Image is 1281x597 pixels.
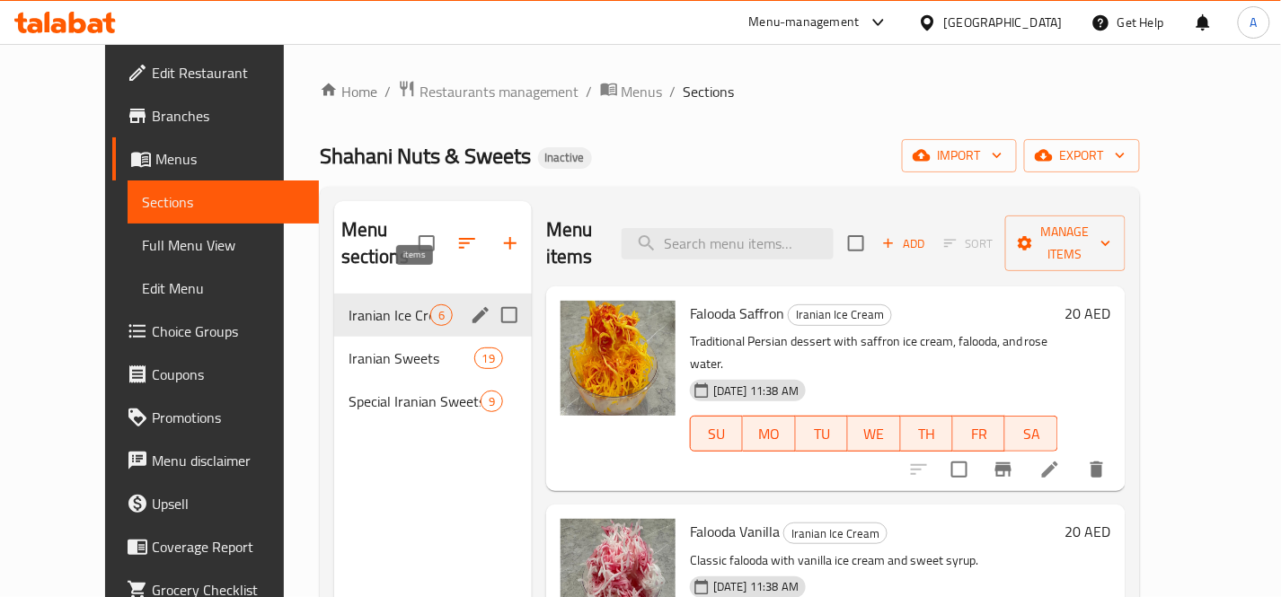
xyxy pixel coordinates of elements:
input: search [622,228,834,259]
button: Add section [489,222,532,265]
span: Branches [152,105,305,127]
span: A [1250,13,1258,32]
div: Special Iranian Sweets9 [334,380,532,423]
li: / [587,81,593,102]
h6: 20 AED [1065,519,1111,544]
a: Menu disclaimer [112,439,319,482]
p: Classic falooda with vanilla ice cream and sweet syrup. [690,549,1058,572]
span: Coupons [152,364,305,385]
span: Upsell [152,493,305,514]
span: Inactive [538,150,592,165]
li: / [670,81,676,102]
span: 9 [481,393,502,410]
a: Menus [600,80,663,103]
span: MO [750,421,788,447]
span: Sections [142,191,305,213]
div: Iranian Ice Cream6edit [334,294,532,337]
div: Menu-management [749,12,860,33]
span: Sections [684,81,735,102]
h2: Menu sections [341,216,419,270]
span: Shahani Nuts & Sweets [320,136,531,176]
div: items [481,391,503,412]
span: Menu disclaimer [152,450,305,471]
button: FR [953,416,1005,452]
span: Iranian Sweets [349,347,474,369]
a: Menus [112,137,319,180]
a: Upsell [112,482,319,525]
span: Edit Menu [142,277,305,299]
button: import [902,139,1017,172]
div: [GEOGRAPHIC_DATA] [944,13,1063,32]
span: import [916,145,1003,167]
span: Falooda Vanilla [690,518,780,545]
a: Edit Restaurant [112,51,319,94]
h2: Menu items [546,216,600,270]
a: Coupons [112,353,319,396]
span: Add item [875,230,932,258]
span: FR [960,421,998,447]
nav: breadcrumb [320,80,1140,103]
span: Add [879,233,928,254]
span: Promotions [152,407,305,428]
a: Edit menu item [1039,459,1061,480]
span: WE [855,421,893,447]
div: Iranian Ice Cream [783,522,888,544]
a: Restaurants management [398,80,579,103]
button: MO [743,416,795,452]
a: Home [320,81,377,102]
div: Iranian Sweets19 [334,337,532,380]
span: Coverage Report [152,536,305,557]
button: SA [1005,416,1057,452]
span: Edit Restaurant [152,62,305,83]
a: Branches [112,94,319,137]
h6: 20 AED [1065,301,1111,326]
span: Select section first [932,230,1005,258]
a: Edit Menu [128,267,319,310]
p: Traditional Persian dessert with saffron ice cream, falooda, and rose water. [690,330,1058,375]
span: Falooda Saffron [690,300,784,327]
button: Branch-specific-item [982,448,1025,491]
span: Menus [622,81,663,102]
span: Iranian Ice Cream [349,304,430,326]
span: Select all sections [408,224,446,262]
span: Special Iranian Sweets [349,391,481,412]
div: Iranian Ice Cream [788,304,892,326]
span: Sort sections [446,222,489,265]
span: SU [698,421,736,447]
span: TU [803,421,841,447]
button: delete [1075,448,1118,491]
span: 6 [431,307,452,324]
button: edit [467,302,494,329]
a: Coverage Report [112,525,319,568]
span: export [1038,145,1126,167]
div: items [474,347,503,369]
div: Inactive [538,147,592,169]
button: Add [875,230,932,258]
img: Falooda Saffron [561,301,676,416]
span: [DATE] 11:38 AM [706,578,806,595]
a: Choice Groups [112,310,319,353]
span: Choice Groups [152,320,305,342]
nav: Menu sections [334,286,532,430]
button: export [1024,139,1140,172]
button: TH [901,416,953,452]
span: SA [1012,421,1050,447]
li: / [384,81,391,102]
span: Restaurants management [420,81,579,102]
button: TU [796,416,848,452]
span: [DATE] 11:38 AM [706,382,806,399]
span: Manage items [1020,221,1111,266]
button: SU [690,416,743,452]
span: Menus [155,148,305,170]
button: WE [848,416,900,452]
span: Iranian Ice Cream [789,304,891,325]
span: Full Menu View [142,234,305,256]
span: Iranian Ice Cream [784,523,887,544]
button: Manage items [1005,215,1126,271]
a: Promotions [112,396,319,439]
a: Full Menu View [128,224,319,267]
a: Sections [128,180,319,224]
